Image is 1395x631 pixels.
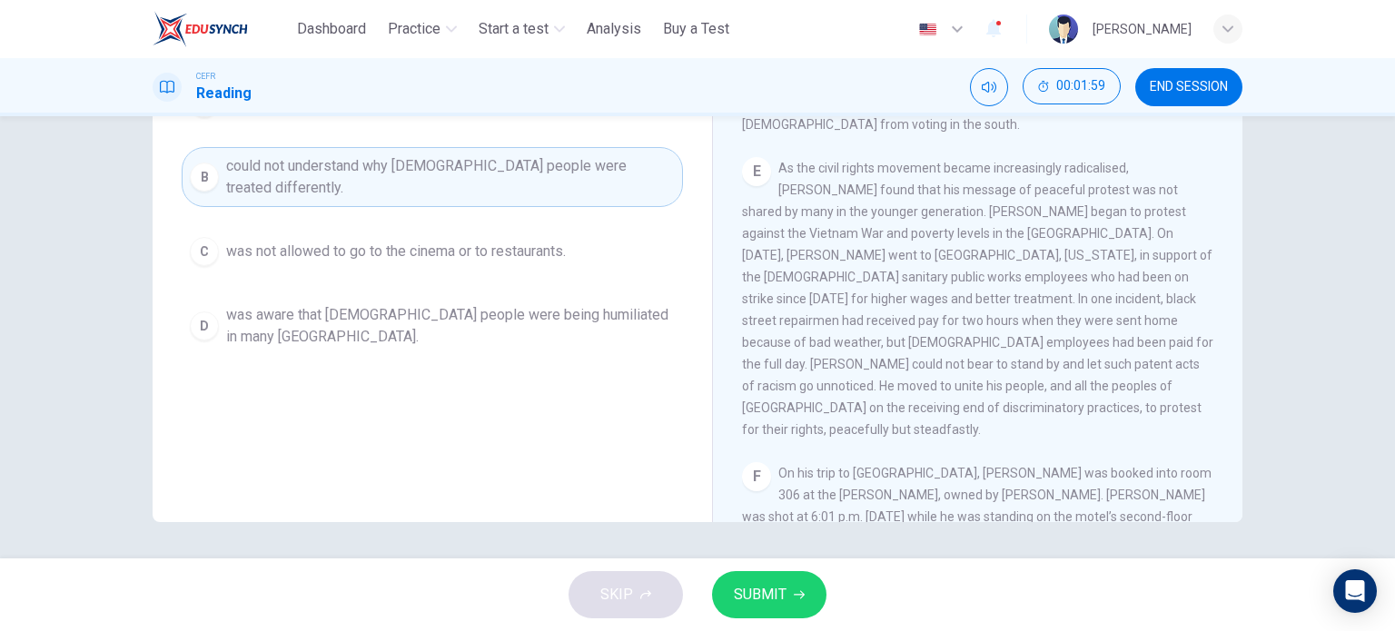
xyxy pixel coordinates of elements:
h1: Reading [196,83,252,104]
img: ELTC logo [153,11,248,47]
span: SUBMIT [734,582,787,607]
button: Bcould not understand why [DEMOGRAPHIC_DATA] people were treated differently. [182,147,683,207]
span: Start a test [479,18,549,40]
div: F [742,462,771,491]
div: Open Intercom Messenger [1333,569,1377,613]
div: B [190,163,219,192]
div: E [742,157,771,186]
button: Practice [381,13,464,45]
span: On his trip to [GEOGRAPHIC_DATA], [PERSON_NAME] was booked into room 306 at the [PERSON_NAME], ow... [742,466,1212,611]
button: Dwas aware that [DEMOGRAPHIC_DATA] people were being humiliated in many [GEOGRAPHIC_DATA]. [182,296,683,356]
button: 00:01:59 [1023,68,1121,104]
div: D [190,311,219,340]
span: was not allowed to go to the cinema or to restaurants. [226,241,566,262]
div: C [190,237,219,266]
span: CEFR [196,70,215,83]
span: was aware that [DEMOGRAPHIC_DATA] people were being humiliated in many [GEOGRAPHIC_DATA]. [226,304,675,348]
span: As the civil rights movement became increasingly radicalised, [PERSON_NAME] found that his messag... [742,161,1213,437]
button: END SESSION [1135,68,1242,106]
button: Dashboard [290,13,373,45]
img: en [916,23,939,36]
div: Mute [970,68,1008,106]
button: Cwas not allowed to go to the cinema or to restaurants. [182,229,683,274]
a: ELTC logo [153,11,290,47]
div: [PERSON_NAME] [1093,18,1192,40]
img: Profile picture [1049,15,1078,44]
span: END SESSION [1150,80,1228,94]
span: 00:01:59 [1056,79,1105,94]
span: Practice [388,18,440,40]
span: Analysis [587,18,641,40]
button: Buy a Test [656,13,737,45]
button: Analysis [579,13,648,45]
button: SUBMIT [712,571,826,618]
button: Start a test [471,13,572,45]
span: Dashboard [297,18,366,40]
div: Hide [1023,68,1121,106]
span: Buy a Test [663,18,729,40]
span: could not understand why [DEMOGRAPHIC_DATA] people were treated differently. [226,155,675,199]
